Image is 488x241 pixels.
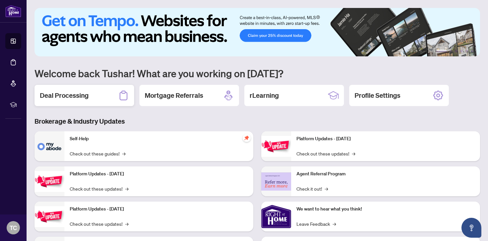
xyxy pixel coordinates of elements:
[35,8,480,56] img: Slide 0
[70,135,248,143] p: Self-Help
[70,170,248,178] p: Platform Updates - [DATE]
[250,91,279,100] h2: rLearning
[296,170,475,178] p: Agent Referral Program
[10,223,17,232] span: TC
[296,220,336,227] a: Leave Feedback→
[261,136,291,157] img: Platform Updates - June 23, 2025
[5,5,21,17] img: logo
[35,131,64,161] img: Self-Help
[296,135,475,143] p: Platform Updates - [DATE]
[296,185,328,192] a: Check it out!→
[70,150,125,157] a: Check out these guides!→
[125,185,128,192] span: →
[296,150,355,157] a: Check out these updates!→
[471,50,473,52] button: 6
[70,220,128,227] a: Check out these updates!→
[296,206,475,213] p: We want to hear what you think!
[333,220,336,227] span: →
[261,202,291,231] img: We want to hear what you think!
[449,50,452,52] button: 2
[35,67,480,80] h1: Welcome back Tushar! What are you working on [DATE]?
[243,134,251,142] span: pushpin
[455,50,457,52] button: 3
[145,91,203,100] h2: Mortgage Referrals
[35,117,480,126] h3: Brokerage & Industry Updates
[40,91,89,100] h2: Deal Processing
[461,218,481,238] button: Open asap
[465,50,468,52] button: 5
[261,172,291,191] img: Agent Referral Program
[355,91,400,100] h2: Profile Settings
[122,150,125,157] span: →
[436,50,447,52] button: 1
[70,206,248,213] p: Platform Updates - [DATE]
[352,150,355,157] span: →
[460,50,463,52] button: 4
[125,220,128,227] span: →
[35,171,64,192] img: Platform Updates - September 16, 2025
[35,206,64,227] img: Platform Updates - July 21, 2025
[325,185,328,192] span: →
[70,185,128,192] a: Check out these updates!→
